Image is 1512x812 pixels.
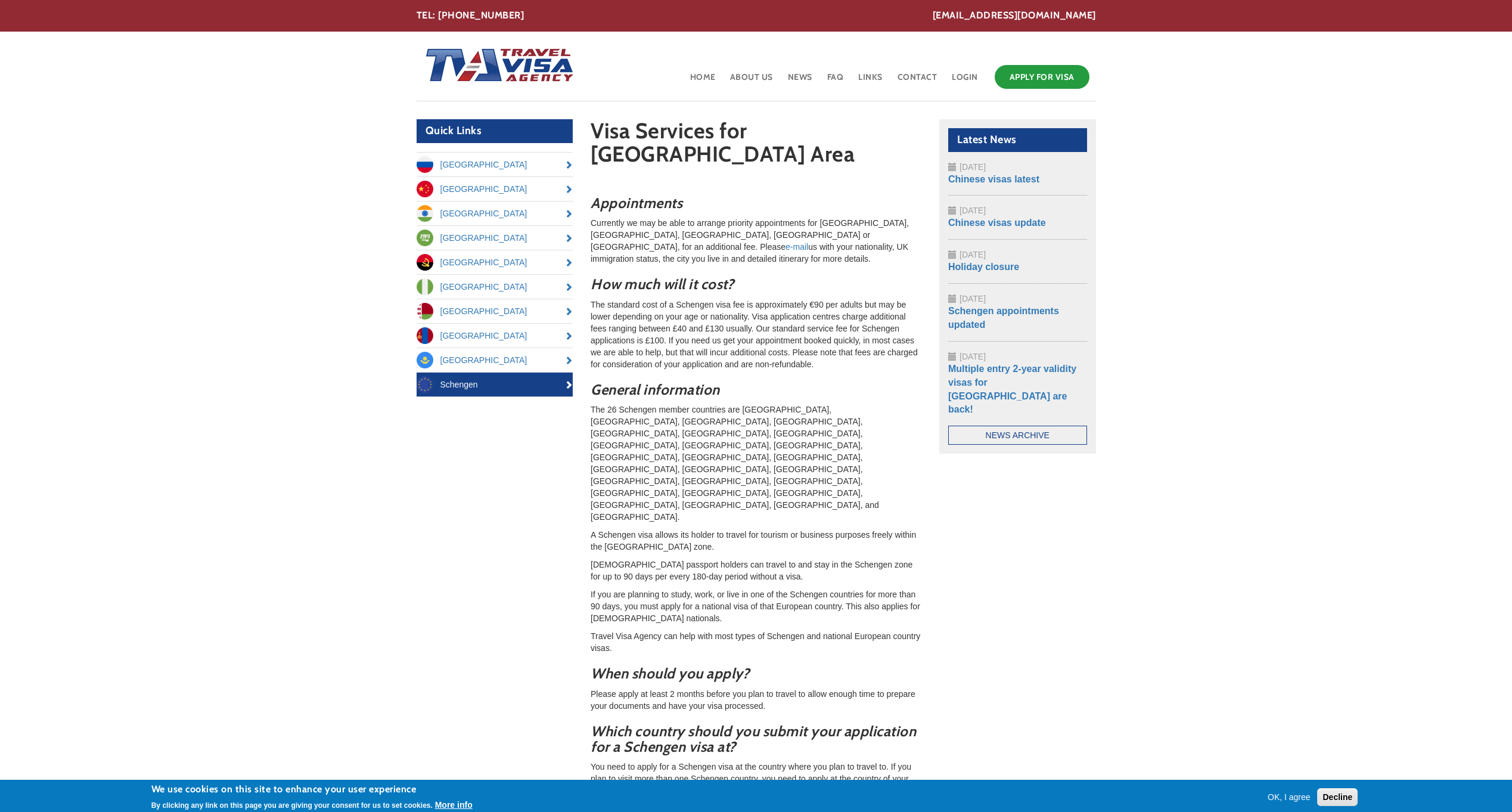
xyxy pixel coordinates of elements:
a: e-mail [786,242,808,252]
h2: We use cookies on this site to enhance your user experience [151,783,473,796]
p: If you are planning to study, work, or live in one of the Schengen countries for more than 90 day... [591,588,921,624]
h1: Visa Services for [GEOGRAPHIC_DATA] Area [591,119,921,172]
button: Decline [1317,788,1358,806]
em: Which country should you submit your application for a Schengen visa at? [591,723,916,755]
a: News Archive [948,426,1087,445]
a: [GEOGRAPHIC_DATA] [417,250,573,274]
a: Home [689,62,717,101]
a: About Us [729,62,774,101]
a: FAQ [826,62,845,101]
a: Links [857,62,884,101]
a: [GEOGRAPHIC_DATA] [417,299,573,323]
div: TEL: [PHONE_NUMBER] [417,9,1096,23]
em: Appointments [591,194,682,212]
a: Chinese visas update [948,218,1046,228]
a: [GEOGRAPHIC_DATA] [417,226,573,250]
span: [DATE] [960,352,986,361]
a: [GEOGRAPHIC_DATA] [417,177,573,201]
a: Holiday closure [948,262,1019,272]
a: [GEOGRAPHIC_DATA] [417,202,573,225]
em: How much will it cost? [591,275,734,293]
a: [GEOGRAPHIC_DATA] [417,153,573,176]
a: Contact [896,62,939,101]
a: [GEOGRAPHIC_DATA] [417,348,573,372]
a: [GEOGRAPHIC_DATA] [417,324,573,348]
p: Currently we may be able to arrange priority appointments for [GEOGRAPHIC_DATA], [GEOGRAPHIC_DATA... [591,217,921,265]
span: [DATE] [960,206,986,215]
span: [DATE] [960,250,986,259]
a: [EMAIL_ADDRESS][DOMAIN_NAME] [933,9,1096,23]
h2: Latest News [948,128,1087,152]
p: The standard cost of a Schengen visa fee is approximately €90 per adults but may be lower dependi... [591,299,921,370]
p: [DEMOGRAPHIC_DATA] passport holders can travel to and stay in the Schengen zone for up to 90 days... [591,559,921,582]
a: Chinese visas latest [948,174,1039,184]
em: General information [591,381,720,398]
p: Please apply at least 2 months before you plan to travel to allow enough time to prepare your doc... [591,688,921,712]
p: The 26 Schengen member countries are [GEOGRAPHIC_DATA], [GEOGRAPHIC_DATA], [GEOGRAPHIC_DATA], [GE... [591,404,921,523]
button: More info [435,799,473,811]
span: [DATE] [960,294,986,303]
span: [DATE] [960,162,986,172]
a: Apply for Visa [995,65,1089,89]
button: OK, I agree [1263,791,1315,803]
a: Schengen [417,373,573,396]
a: Multiple entry 2-year validity visas for [GEOGRAPHIC_DATA] are back! [948,364,1076,415]
p: By clicking any link on this page you are giving your consent for us to set cookies. [151,801,433,810]
p: A Schengen visa allows its holder to travel for tourism or business purposes freely within the [G... [591,529,921,553]
a: News [787,62,814,101]
a: Schengen appointments updated [948,306,1059,330]
a: Login [951,62,979,101]
img: Home [417,36,575,96]
p: Travel Visa Agency can help with most types of Schengen and national European country visas. [591,630,921,654]
a: [GEOGRAPHIC_DATA] [417,275,573,299]
em: When should you apply? [591,665,749,682]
